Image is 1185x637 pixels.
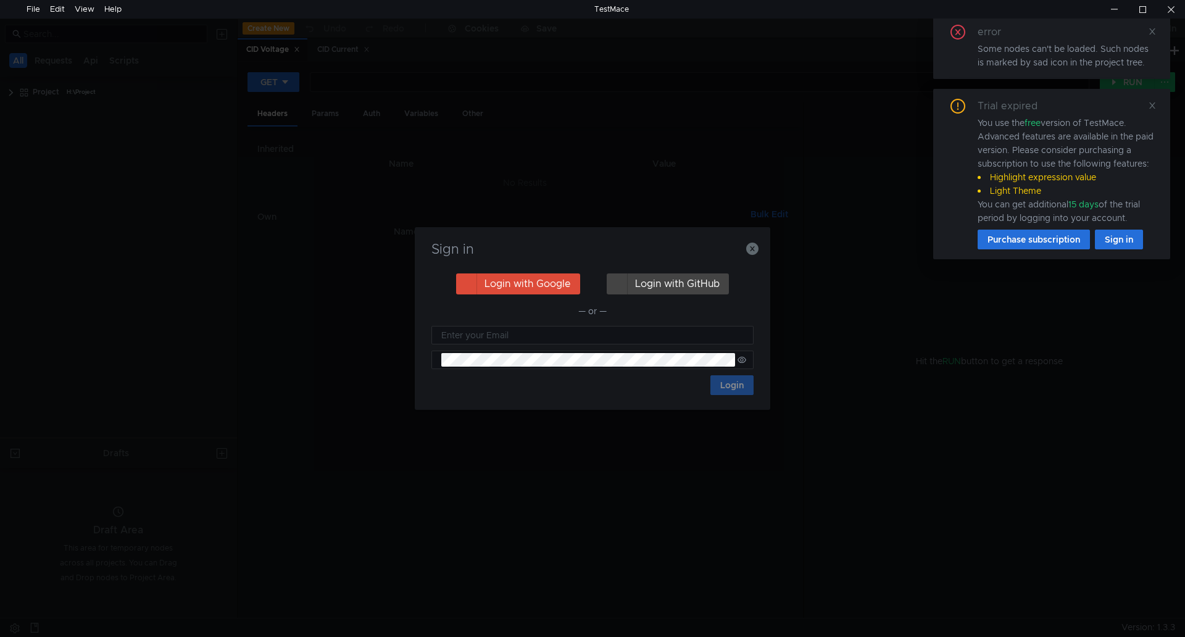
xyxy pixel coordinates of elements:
li: Light Theme [978,184,1155,198]
div: You use the version of TestMace. Advanced features are available in the paid version. Please cons... [978,116,1155,225]
li: Highlight expression value [978,170,1155,184]
div: Trial expired [978,99,1052,114]
div: — or — [431,304,754,318]
div: You can get additional of the trial period by logging into your account. [978,198,1155,225]
h3: Sign in [430,242,755,257]
div: Some nodes can't be loaded. Such nodes is marked by sad icon in the project tree. [978,42,1155,69]
button: Sign in [1095,230,1143,249]
button: Login with Google [456,273,580,294]
span: 15 days [1068,199,1099,210]
button: Login with GitHub [607,273,729,294]
span: free [1025,117,1041,128]
button: Purchase subscription [978,230,1090,249]
input: Enter your Email [441,328,746,342]
div: error [978,25,1016,40]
